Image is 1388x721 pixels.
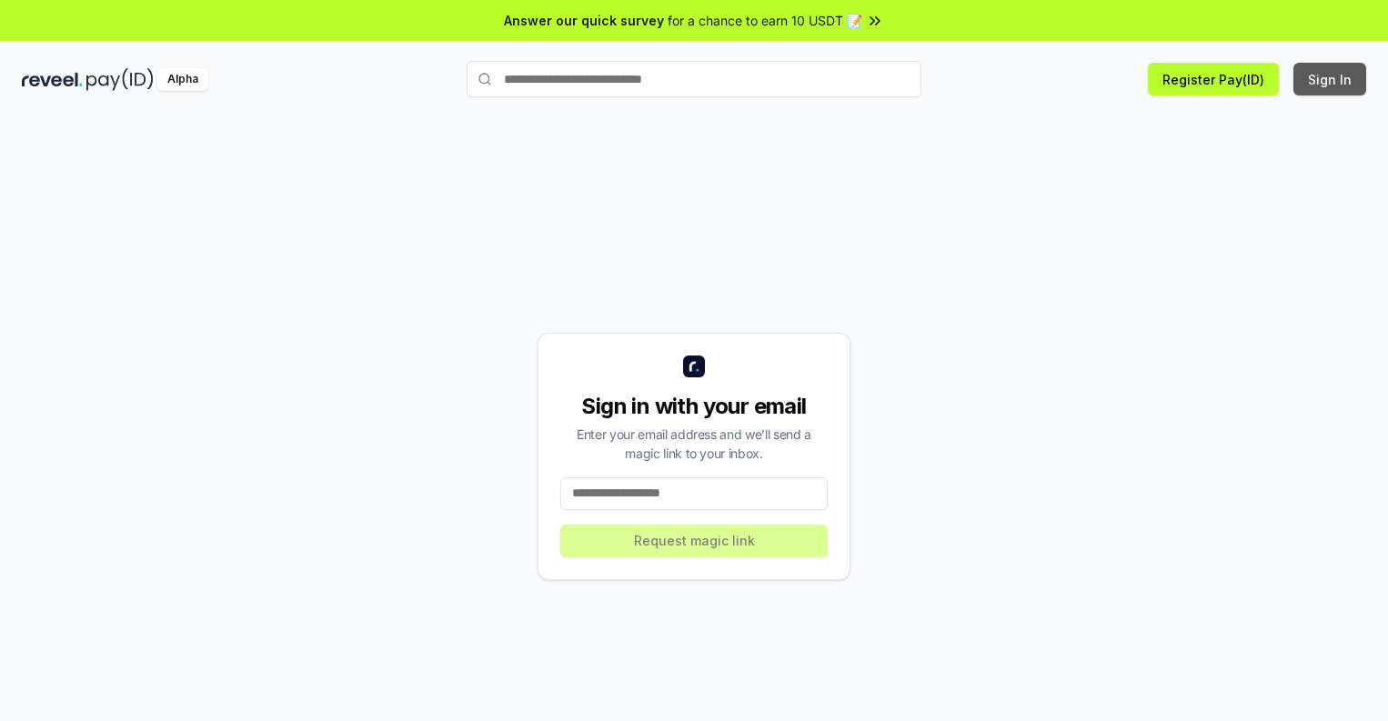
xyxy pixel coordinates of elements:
[668,11,862,30] span: for a chance to earn 10 USDT 📝
[86,68,154,91] img: pay_id
[157,68,208,91] div: Alpha
[504,11,664,30] span: Answer our quick survey
[683,355,705,377] img: logo_small
[560,392,828,421] div: Sign in with your email
[560,425,828,463] div: Enter your email address and we’ll send a magic link to your inbox.
[1148,63,1279,95] button: Register Pay(ID)
[1293,63,1366,95] button: Sign In
[22,68,83,91] img: reveel_dark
